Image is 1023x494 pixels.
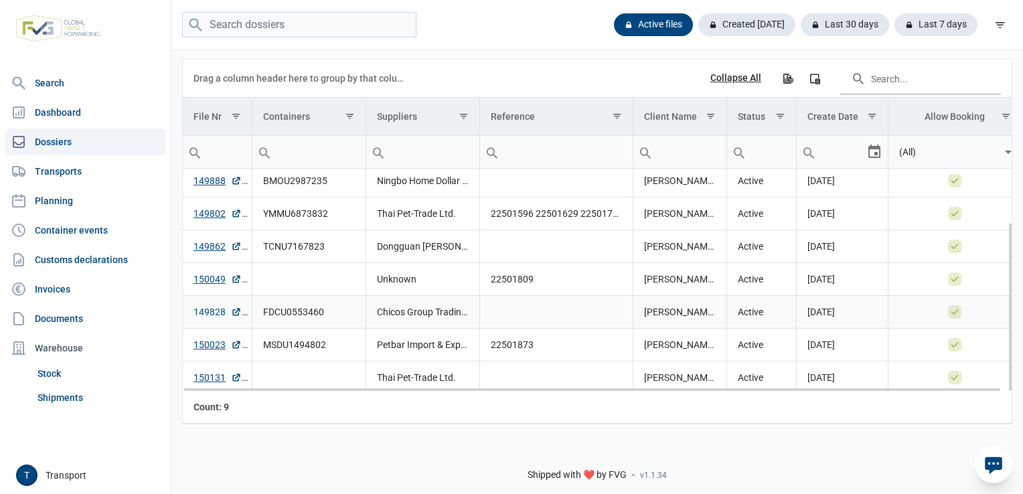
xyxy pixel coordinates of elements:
[633,136,726,169] td: Filter cell
[5,187,165,214] a: Planning
[183,98,252,136] td: Column File Nr
[633,262,726,295] td: [PERSON_NAME] Group NV
[252,328,366,361] td: MSDU1494802
[32,361,165,386] a: Stock
[801,13,889,36] div: Last 30 days
[727,136,751,168] div: Search box
[193,400,242,414] div: File Nr Count: 9
[366,136,480,169] td: Filter cell
[807,274,835,284] span: [DATE]
[528,469,627,481] span: Shipped with ❤️ by FVG
[840,62,1001,94] input: Search in the data grid
[1000,136,1016,168] div: Select
[183,136,207,168] div: Search box
[366,98,480,136] td: Column Suppliers
[183,136,252,168] input: Filter cell
[775,111,785,121] span: Show filter options for column 'Status'
[5,305,165,332] a: Documents
[726,361,796,394] td: Active
[480,197,633,230] td: 22501596 22501629 22501723
[252,295,366,328] td: FDCU0553460
[633,328,726,361] td: [PERSON_NAME] Group NV
[480,136,504,168] div: Search box
[252,136,366,168] input: Filter cell
[633,136,657,168] div: Search box
[925,111,985,122] div: Allow Booking
[726,262,796,295] td: Active
[706,111,716,121] span: Show filter options for column 'Client Name'
[1001,111,1011,121] span: Show filter options for column 'Allow Booking'
[807,208,835,219] span: [DATE]
[480,262,633,295] td: 22501809
[5,70,165,96] a: Search
[633,164,726,197] td: [PERSON_NAME] Group NV
[193,338,242,351] a: 150023
[366,136,479,168] input: Filter cell
[807,307,835,317] span: [DATE]
[252,136,366,169] td: Filter cell
[263,111,310,122] div: Containers
[16,465,37,486] div: T
[491,111,535,122] div: Reference
[807,175,835,186] span: [DATE]
[252,197,366,230] td: YMMU6873832
[193,240,242,253] a: 149862
[366,136,390,168] div: Search box
[480,136,633,168] input: Filter cell
[796,98,888,136] td: Column Create Date
[726,230,796,262] td: Active
[366,230,480,262] td: Dongguan [PERSON_NAME] Company Limited
[633,197,726,230] td: [PERSON_NAME] Group NV
[632,469,635,481] span: -
[726,197,796,230] td: Active
[11,10,106,47] img: FVG - Global freight forwarding
[480,136,633,169] td: Filter cell
[366,295,480,328] td: Chicos Group Trading Limited, Dongguan [PERSON_NAME] Company Limited, Starlights International Ltd.
[888,136,1022,169] td: Filter cell
[193,371,242,384] a: 150131
[726,295,796,328] td: Active
[726,136,796,169] td: Filter cell
[193,272,242,286] a: 150049
[797,136,866,168] input: Filter cell
[807,339,835,350] span: [DATE]
[480,328,633,361] td: 22501873
[252,230,366,262] td: TCNU7167823
[807,111,858,122] div: Create Date
[726,164,796,197] td: Active
[633,230,726,262] td: [PERSON_NAME] Group NV
[366,361,480,394] td: Thai Pet-Trade Ltd.
[5,129,165,155] a: Dossiers
[888,98,1022,136] td: Column Allow Booking
[193,68,408,89] div: Drag a column header here to group by that column
[888,136,1001,168] input: Filter cell
[726,98,796,136] td: Column Status
[633,361,726,394] td: [PERSON_NAME] Group NV
[252,98,366,136] td: Column Containers
[633,136,726,168] input: Filter cell
[726,328,796,361] td: Active
[16,465,163,486] div: Transport
[633,295,726,328] td: [PERSON_NAME] Group NV
[193,305,242,319] a: 149828
[459,111,469,121] span: Show filter options for column 'Suppliers'
[633,98,726,136] td: Column Client Name
[252,164,366,197] td: BMOU2987235
[866,136,882,168] div: Select
[894,13,977,36] div: Last 7 days
[366,197,480,230] td: Thai Pet-Trade Ltd.
[193,207,242,220] a: 149802
[738,111,765,122] div: Status
[366,164,480,197] td: Ningbo Home Dollar Imp. & Exp. Corp.
[5,246,165,273] a: Customs declarations
[193,174,242,187] a: 149888
[252,136,277,168] div: Search box
[644,111,697,122] div: Client Name
[377,111,417,122] div: Suppliers
[366,262,480,295] td: Unknown
[5,158,165,185] a: Transports
[775,66,799,90] div: Export all data to Excel
[988,13,1012,37] div: filter
[5,335,165,361] div: Warehouse
[612,111,622,121] span: Show filter options for column 'Reference'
